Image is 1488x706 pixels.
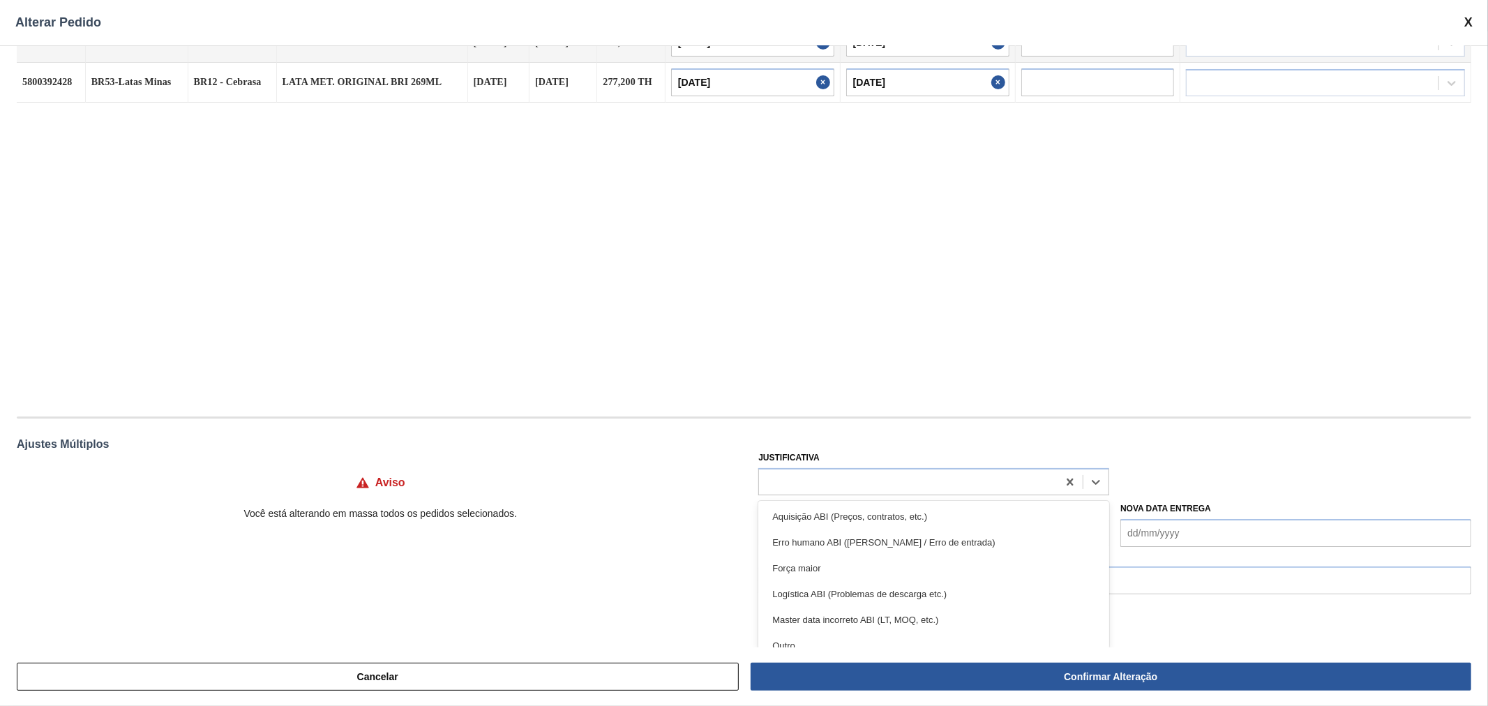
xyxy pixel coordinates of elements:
div: Ajustes Múltiplos [17,438,1471,451]
button: Close [991,68,1009,96]
span: Alterar Pedido [15,15,101,30]
label: Nova Data Entrega [1120,504,1211,513]
td: [DATE] [529,63,597,103]
td: LATA MET. ORIGINAL BRI 269ML [277,63,468,103]
div: Erro humano ABI ([PERSON_NAME] / Erro de entrada) [758,529,1109,555]
td: BR12 - Cebrasa [188,63,277,103]
div: Força maior [758,555,1109,581]
td: 277,200 TH [597,63,666,103]
button: Confirmar Alteração [751,663,1471,691]
input: dd/mm/yyyy [671,68,834,96]
td: [DATE] [468,63,530,103]
div: Outro [758,633,1109,659]
label: Observação [758,547,1471,567]
div: Aquisição ABI (Preços, contratos, etc.) [758,504,1109,529]
h4: Aviso [375,476,405,489]
button: Close [816,68,834,96]
input: dd/mm/yyyy [1120,519,1471,547]
div: Master data incorreto ABI (LT, MOQ, etc.) [758,607,1109,633]
td: BR53-Latas Minas [86,63,188,103]
button: Cancelar [17,663,739,691]
input: dd/mm/yyyy [846,68,1009,96]
label: Justificativa [758,453,820,463]
div: Logística ABI (Problemas de descarga etc.) [758,581,1109,607]
td: 5800392428 [17,63,86,103]
p: Você está alterando em massa todos os pedidos selecionados. [17,508,744,519]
